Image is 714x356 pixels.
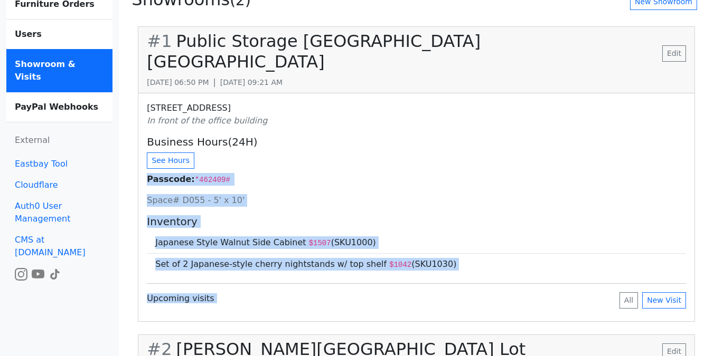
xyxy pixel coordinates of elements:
a: Showroom & Visits [6,49,112,92]
h2: Public Storage [GEOGRAPHIC_DATA] [GEOGRAPHIC_DATA] [147,31,662,72]
h5: Business Hours(24H) [147,136,686,148]
code: $ 1507 [309,239,331,247]
span: # 1 [147,31,172,51]
span: External [15,135,50,145]
a: Eastbay Tool [6,153,112,175]
small: [DATE] 06:50 PM [147,78,209,86]
li: Set of 2 Japanese-style cherry nightstands w/ top shelf (SKU 1030 ) [147,254,686,275]
p: Space# D055 - 5' x 10' [147,194,686,207]
a: Auth0 User Management [6,196,112,229]
a: CMS at [DOMAIN_NAME] [6,229,112,263]
code: $ 1042 [389,261,411,269]
a: Cloudflare [6,175,112,196]
button: See Hours [147,152,194,169]
code: *462409# [195,176,230,184]
h3: Upcoming visits [147,293,214,303]
a: Edit [662,45,686,62]
p: [STREET_ADDRESS] [147,102,686,127]
a: New Visit [642,292,686,309]
a: Users [6,20,112,50]
b: PayPal Webhooks [15,102,98,112]
a: Watch the build video or pictures on Instagram [15,268,27,278]
a: Watch the build video or pictures on YouTube [32,268,44,278]
b: Users [15,29,42,39]
i: In front of the office building [147,116,267,126]
h5: Inventory [147,215,686,228]
li: Japanese Style Walnut Side Cabinet (SKU 1000 ) [147,232,686,254]
small: [DATE] 09:21 AM [220,78,283,86]
b: Passcode: [147,174,194,184]
button: All [619,292,638,309]
a: Watch the build video or pictures on TikTok [49,268,61,278]
a: PayPal Webhooks [6,92,112,122]
b: Showroom & Visits [15,59,76,82]
span: | [213,77,215,87]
